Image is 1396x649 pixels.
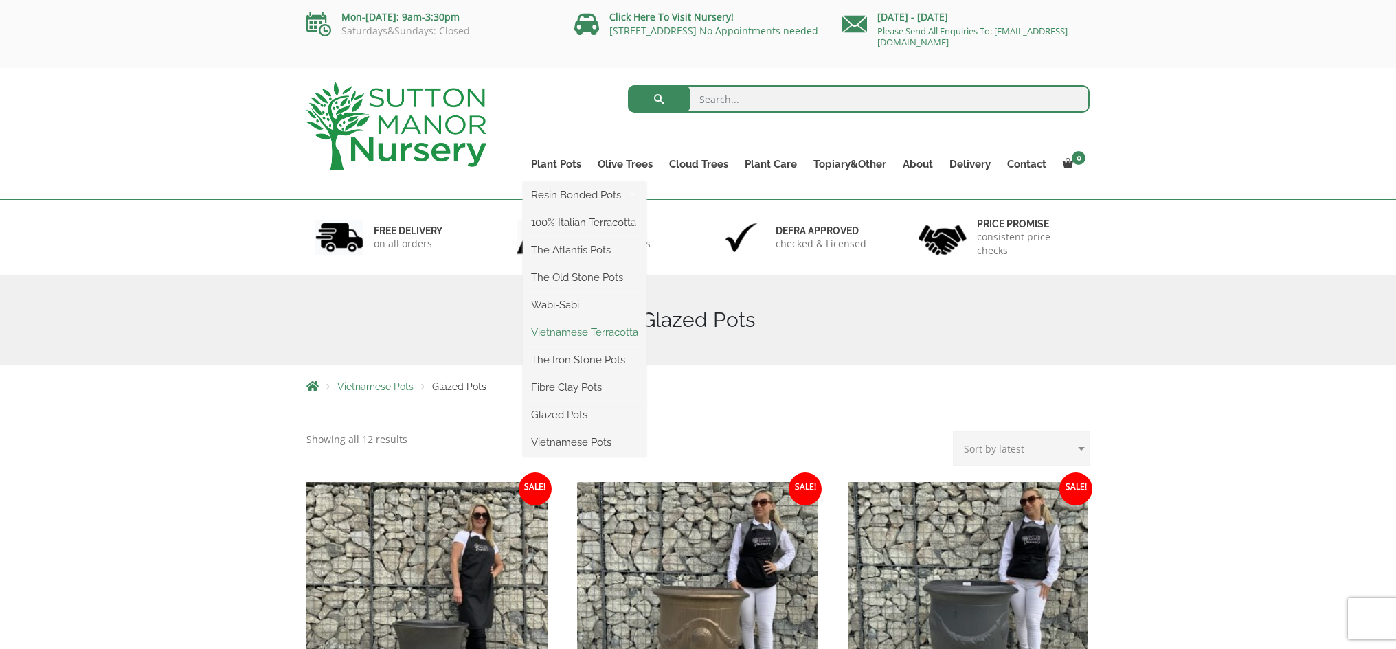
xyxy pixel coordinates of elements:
img: 2.jpg [517,220,565,255]
img: logo [306,82,486,170]
span: Glazed Pots [432,381,486,392]
a: 100% Italian Terracotta [523,212,646,233]
select: Shop order [953,431,1090,466]
a: Contact [999,155,1055,174]
a: Plant Care [736,155,805,174]
h6: Defra approved [776,225,866,237]
a: [STREET_ADDRESS] No Appointments needed [609,24,818,37]
h6: Price promise [977,218,1081,230]
a: The Old Stone Pots [523,267,646,288]
p: Saturdays&Sundays: Closed [306,25,554,36]
img: 4.jpg [919,216,967,258]
a: Topiary&Other [805,155,894,174]
a: Vietnamese Pots [523,432,646,453]
a: About [894,155,941,174]
span: 0 [1072,151,1085,165]
p: consistent price checks [977,230,1081,258]
a: Plant Pots [523,155,589,174]
a: Delivery [941,155,999,174]
a: Wabi-Sabi [523,295,646,315]
span: Sale! [519,472,552,505]
a: Fibre Clay Pots [523,377,646,398]
a: The Atlantis Pots [523,240,646,260]
p: [DATE] - [DATE] [842,9,1090,25]
img: 1.jpg [315,220,363,255]
a: Resin Bonded Pots [523,185,646,205]
span: Sale! [789,472,822,505]
p: on all orders [374,237,442,251]
p: Showing all 12 results [306,431,407,448]
img: 3.jpg [717,220,765,255]
p: Mon-[DATE]: 9am-3:30pm [306,9,554,25]
h6: FREE DELIVERY [374,225,442,237]
span: Sale! [1059,472,1092,505]
a: The Iron Stone Pots [523,350,646,370]
p: checked & Licensed [776,237,866,251]
a: Vietnamese Terracotta [523,322,646,343]
a: 0 [1055,155,1090,174]
h1: Glazed Pots [306,308,1090,332]
a: Cloud Trees [661,155,736,174]
nav: Breadcrumbs [306,380,1090,391]
a: Olive Trees [589,155,661,174]
a: Please Send All Enquiries To: [EMAIL_ADDRESS][DOMAIN_NAME] [877,25,1068,48]
a: Glazed Pots [523,405,646,425]
input: Search... [628,85,1090,113]
a: Click Here To Visit Nursery! [609,10,734,23]
a: Vietnamese Pots [337,381,414,392]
